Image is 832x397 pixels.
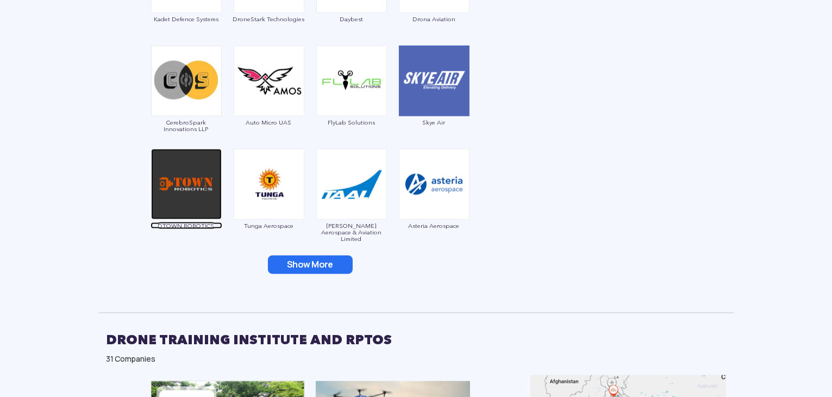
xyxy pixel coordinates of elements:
[107,326,726,353] h2: DRONE TRAINING INSTITUTE AND RPTOS
[316,119,387,126] span: FlyLab Solutions
[399,46,470,116] img: img_skye.png
[151,119,222,132] span: CerebroSpark Innovations LLP
[316,16,387,22] span: Daybest
[398,119,470,126] span: Skye Air
[316,76,387,126] a: FlyLab Solutions
[316,149,387,220] img: ic_tanejaaerospace.png
[151,179,222,229] a: DTOWN ROBOTICS
[151,76,222,132] a: CerebroSpark Innovations LLP
[233,179,305,229] a: Tunga Aerospace
[233,16,305,22] span: DroneStark Technologies
[233,222,305,229] span: Tunga Aerospace
[316,179,387,242] a: [PERSON_NAME] Aerospace & Aviation Limited
[107,353,726,364] div: 31 Companies
[316,222,387,242] span: [PERSON_NAME] Aerospace & Aviation Limited
[233,119,305,126] span: Auto Micro UAS
[316,46,387,116] img: img_flylab.png
[398,222,470,229] span: Asteria Aerospace
[234,46,304,116] img: ic_automicro.png
[151,149,222,220] img: img_dtown.png
[151,16,222,22] span: Kadet Defence Systems
[151,222,222,229] span: DTOWN ROBOTICS
[151,46,222,116] img: ic_cerebospark.png
[233,76,305,126] a: Auto Micro UAS
[399,149,470,220] img: ic_asteria.png
[398,179,470,229] a: Asteria Aerospace
[234,149,304,220] img: img_tunga.png
[398,76,470,126] a: Skye Air
[268,256,353,274] button: Show More
[398,16,470,22] span: Drona Aviation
